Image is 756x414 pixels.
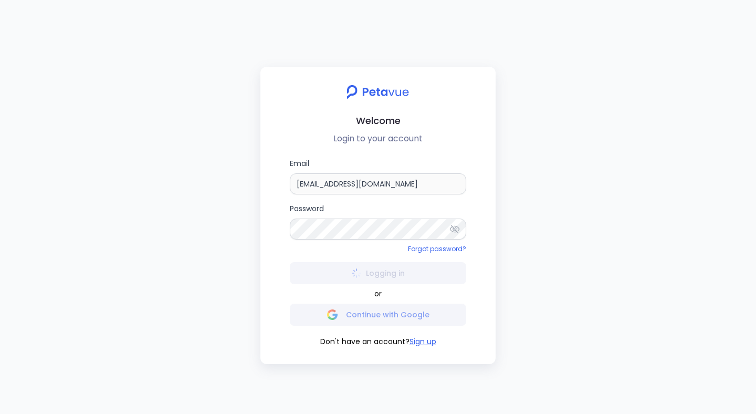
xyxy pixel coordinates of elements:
[409,336,436,347] button: Sign up
[340,79,416,105] img: petavue logo
[408,244,466,253] a: Forgot password?
[269,132,487,145] p: Login to your account
[269,113,487,128] h2: Welcome
[290,203,466,240] label: Password
[320,336,409,347] span: Don't have an account?
[290,173,466,194] input: Email
[290,219,466,240] input: Password
[290,158,466,194] label: Email
[374,288,382,299] span: or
